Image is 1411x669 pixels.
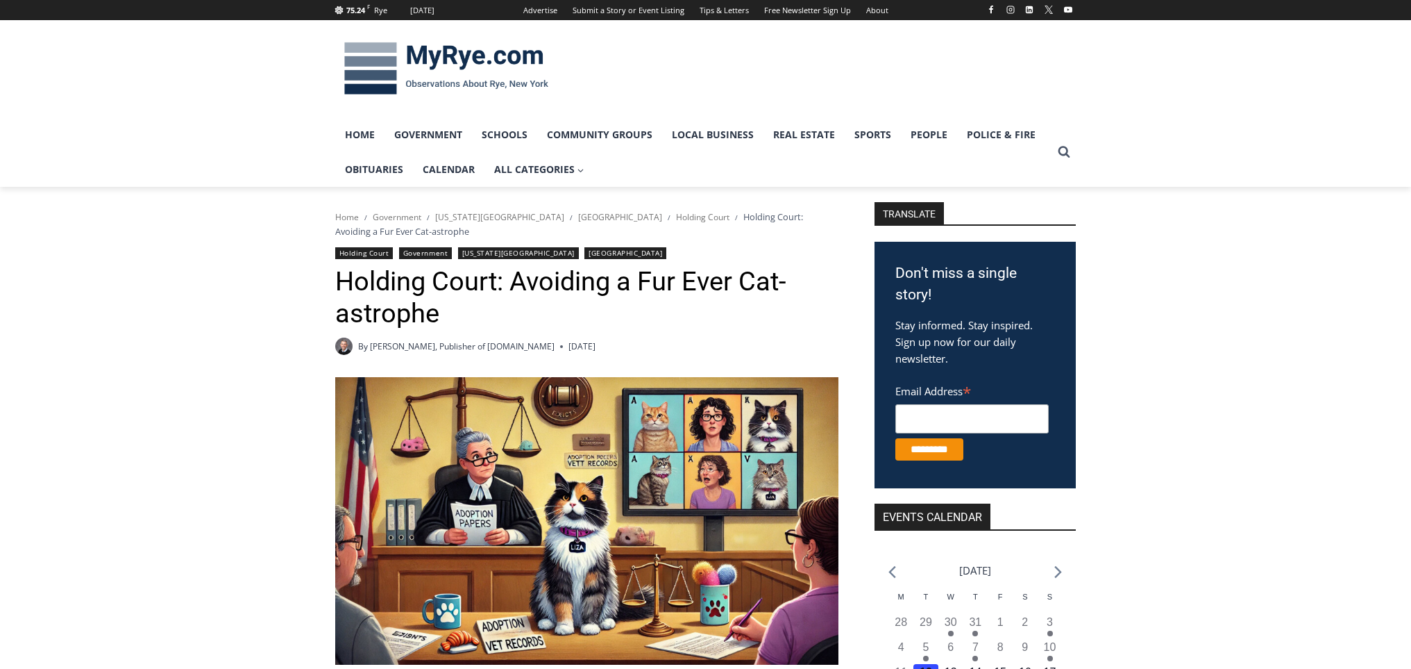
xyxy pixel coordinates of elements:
a: [US_STATE][GEOGRAPHIC_DATA] [458,247,579,259]
div: Rye [374,4,387,17]
time: 29 [920,616,932,628]
time: 31 [969,616,981,628]
button: 30 Has events [938,614,963,639]
button: 1 [988,614,1013,639]
time: 4 [898,641,904,653]
img: DALLE 2025-08-10 Holding Court - humorous cat custody trial [335,377,838,665]
time: 9 [1022,641,1028,653]
time: 1 [997,616,1004,628]
time: 10 [1044,641,1056,653]
a: Holding Court [335,247,394,259]
span: All Categories [494,162,584,177]
p: Stay informed. Stay inspired. Sign up now for our daily newsletter. [895,317,1055,367]
time: 2 [1022,616,1028,628]
a: Holding Court [676,211,729,223]
span: M [898,593,904,601]
button: 6 [938,639,963,664]
em: Has events [923,656,929,661]
button: 3 Has events [1038,614,1063,639]
strong: TRANSLATE [875,202,944,224]
span: / [668,213,670,222]
a: Facebook [983,1,999,18]
time: [DATE] [568,340,595,353]
time: 5 [922,641,929,653]
time: 3 [1047,616,1053,628]
a: [GEOGRAPHIC_DATA] [584,247,666,259]
label: Email Address [895,377,1049,402]
div: [DATE] [410,4,434,17]
img: MyRye.com [335,33,557,105]
span: T [924,593,929,601]
a: [US_STATE][GEOGRAPHIC_DATA] [435,211,564,223]
a: Government [373,211,421,223]
span: / [735,213,738,222]
a: [PERSON_NAME], Publisher of [DOMAIN_NAME] [370,340,555,352]
span: Holding Court: Avoiding a Fur Ever Cat-astrophe [335,210,803,237]
a: YouTube [1060,1,1076,18]
span: By [358,340,368,353]
button: View Search Form [1051,140,1076,165]
a: Community Groups [537,117,662,152]
div: Tuesday [913,591,938,614]
a: X [1040,1,1057,18]
h3: Don't miss a single story! [895,263,1055,306]
em: Has events [1047,631,1053,636]
button: 4 [888,639,913,664]
em: Has events [972,656,978,661]
a: Next month [1054,565,1062,579]
button: 29 [913,614,938,639]
button: 10 Has events [1038,639,1063,664]
time: 8 [997,641,1004,653]
a: Schools [472,117,537,152]
button: 9 [1013,639,1038,664]
span: / [427,213,430,222]
div: Wednesday [938,591,963,614]
time: 28 [895,616,907,628]
a: Sports [845,117,901,152]
button: 7 Has events [963,639,988,664]
button: 2 [1013,614,1038,639]
div: Saturday [1013,591,1038,614]
a: Author image [335,338,353,355]
span: T [973,593,978,601]
span: W [947,593,954,601]
a: Instagram [1002,1,1019,18]
time: 7 [972,641,979,653]
a: Calendar [413,152,484,187]
a: Previous month [888,565,896,579]
span: S [1047,593,1052,601]
em: Has events [948,631,954,636]
a: Police & Fire [957,117,1045,152]
a: All Categories [484,152,594,187]
a: Linkedin [1021,1,1038,18]
a: Home [335,211,359,223]
div: Thursday [963,591,988,614]
a: Local Business [662,117,763,152]
a: Obituaries [335,152,413,187]
span: F [367,3,370,10]
a: Home [335,117,385,152]
li: [DATE] [959,561,991,580]
button: 8 [988,639,1013,664]
nav: Primary Navigation [335,117,1051,188]
span: / [364,213,367,222]
div: Friday [988,591,1013,614]
span: 75.24 [346,5,365,15]
button: 5 Has events [913,639,938,664]
span: S [1022,593,1027,601]
a: Government [385,117,472,152]
a: Real Estate [763,117,845,152]
em: Has events [1047,656,1053,661]
em: Has events [972,631,978,636]
time: 30 [945,616,957,628]
nav: Breadcrumbs [335,210,838,238]
time: 6 [947,641,954,653]
a: People [901,117,957,152]
a: [GEOGRAPHIC_DATA] [578,211,662,223]
div: Sunday [1038,591,1063,614]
